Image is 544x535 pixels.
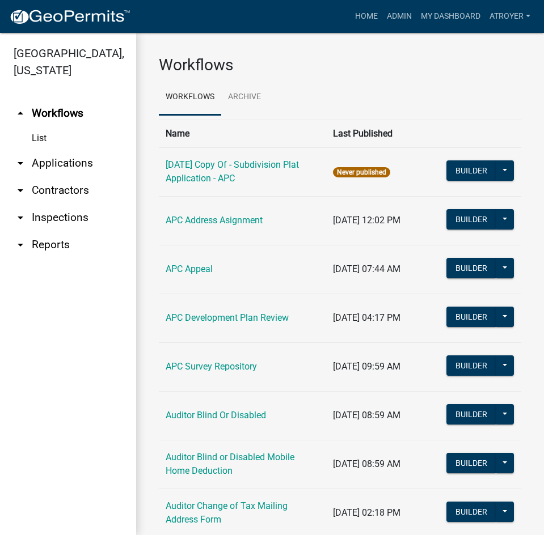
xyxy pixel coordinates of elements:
[326,120,439,147] th: Last Published
[166,215,263,226] a: APC Address Asignment
[166,312,289,323] a: APC Development Plan Review
[166,159,299,184] a: [DATE] Copy Of - Subdivision Plat Application - APC
[159,56,521,75] h3: Workflows
[166,264,213,274] a: APC Appeal
[166,361,257,372] a: APC Survey Repository
[446,160,496,181] button: Builder
[446,404,496,424] button: Builder
[446,307,496,327] button: Builder
[333,410,400,421] span: [DATE] 08:59 AM
[221,79,268,116] a: Archive
[166,500,288,525] a: Auditor Change of Tax Mailing Address Form
[159,120,326,147] th: Name
[416,6,485,27] a: My Dashboard
[333,264,400,274] span: [DATE] 07:44 AM
[166,410,266,421] a: Auditor Blind Or Disabled
[333,167,390,177] span: Never published
[166,452,294,476] a: Auditor Blind or Disabled Mobile Home Deduction
[382,6,416,27] a: Admin
[14,156,27,170] i: arrow_drop_down
[14,184,27,197] i: arrow_drop_down
[14,107,27,120] i: arrow_drop_up
[446,209,496,230] button: Builder
[351,6,382,27] a: Home
[333,361,400,372] span: [DATE] 09:59 AM
[446,502,496,522] button: Builder
[446,453,496,473] button: Builder
[14,211,27,224] i: arrow_drop_down
[333,312,400,323] span: [DATE] 04:17 PM
[333,458,400,469] span: [DATE] 08:59 AM
[446,258,496,278] button: Builder
[14,238,27,252] i: arrow_drop_down
[159,79,221,116] a: Workflows
[485,6,535,27] a: atroyer
[333,507,400,518] span: [DATE] 02:18 PM
[446,355,496,376] button: Builder
[333,215,400,226] span: [DATE] 12:02 PM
